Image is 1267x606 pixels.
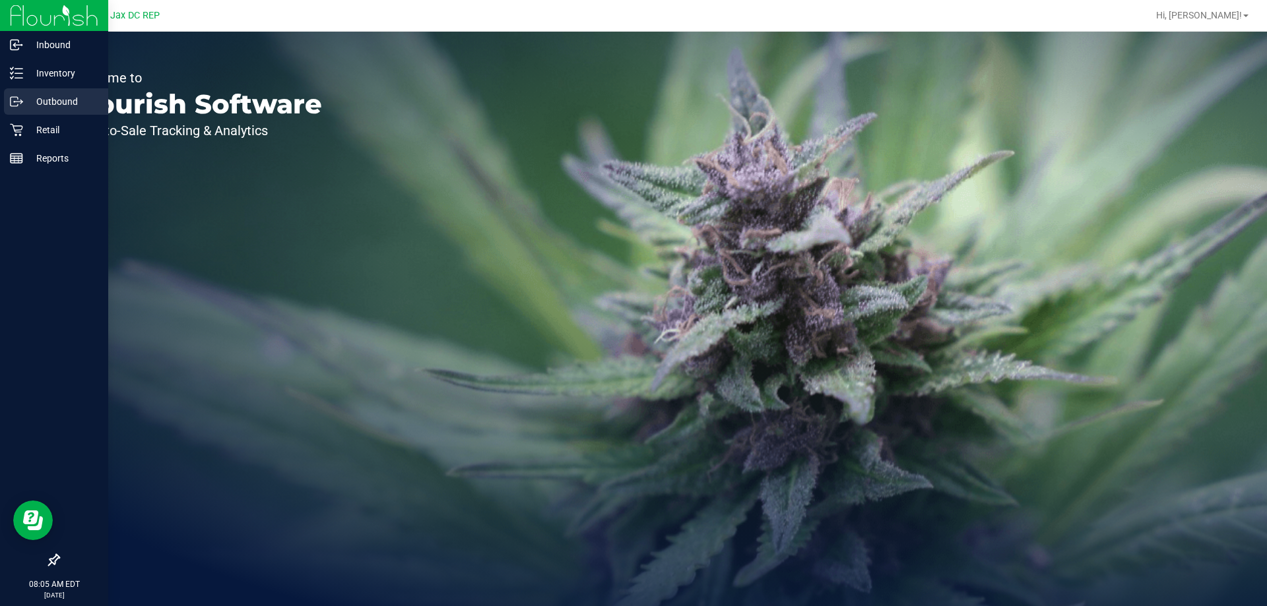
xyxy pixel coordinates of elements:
[71,124,322,137] p: Seed-to-Sale Tracking & Analytics
[10,123,23,136] inline-svg: Retail
[23,150,102,166] p: Reports
[10,38,23,51] inline-svg: Inbound
[110,10,160,21] span: Jax DC REP
[10,95,23,108] inline-svg: Outbound
[23,122,102,138] p: Retail
[13,500,53,540] iframe: Resource center
[23,94,102,109] p: Outbound
[23,65,102,81] p: Inventory
[1156,10,1242,20] span: Hi, [PERSON_NAME]!
[6,590,102,600] p: [DATE]
[6,578,102,590] p: 08:05 AM EDT
[71,91,322,117] p: Flourish Software
[10,67,23,80] inline-svg: Inventory
[71,71,322,84] p: Welcome to
[10,152,23,165] inline-svg: Reports
[23,37,102,53] p: Inbound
